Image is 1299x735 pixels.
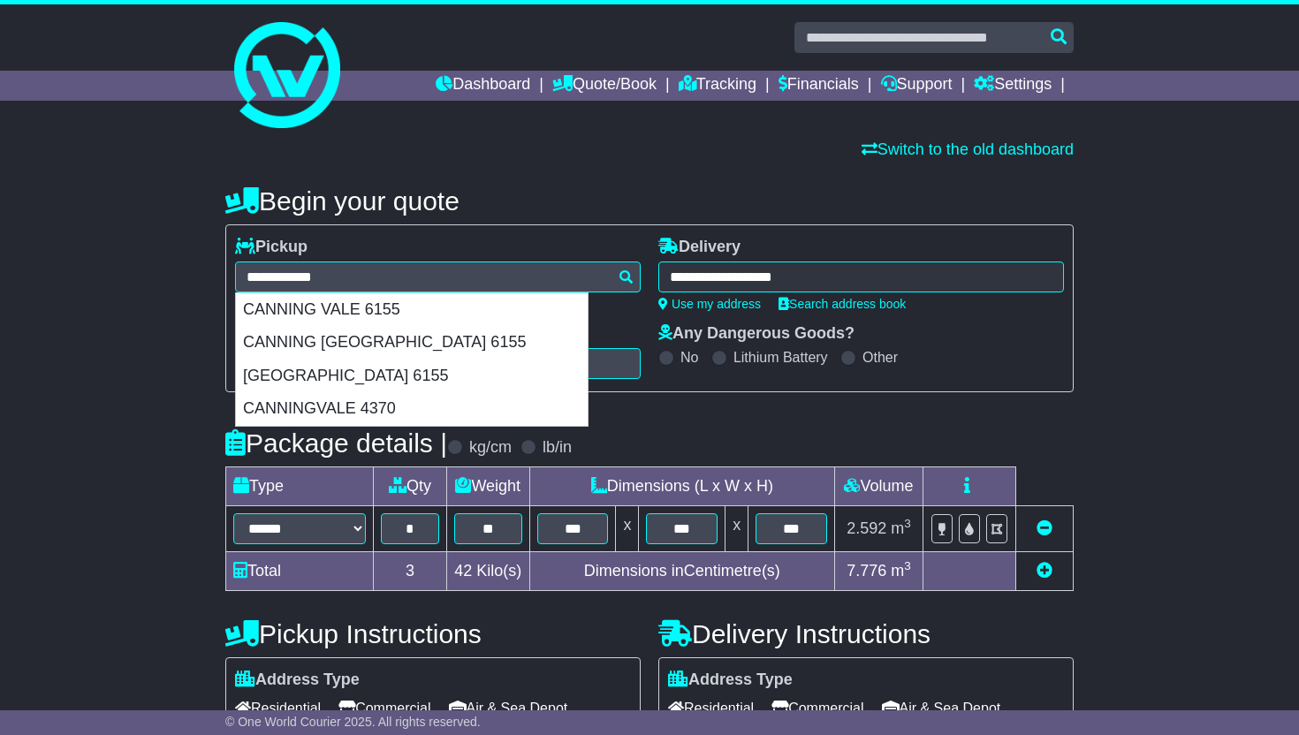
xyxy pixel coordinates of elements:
div: CANNING [GEOGRAPHIC_DATA] 6155 [236,326,588,360]
a: Tracking [679,71,756,101]
a: Search address book [779,297,906,311]
label: Pickup [235,238,308,257]
td: x [616,506,639,552]
label: Lithium Battery [733,349,828,366]
td: 3 [374,552,447,591]
td: Kilo(s) [446,552,529,591]
a: Dashboard [436,71,530,101]
label: kg/cm [469,438,512,458]
div: CANNINGVALE 4370 [236,392,588,426]
label: Delivery [658,238,741,257]
span: m [891,519,911,537]
span: 7.776 [847,562,886,580]
span: Residential [235,694,321,722]
span: Air & Sea Depot [882,694,1001,722]
label: No [680,349,698,366]
h4: Package details | [225,428,447,458]
span: Commercial [771,694,863,722]
td: Type [226,467,374,506]
td: Volume [834,467,923,506]
sup: 3 [904,559,911,572]
td: x [725,506,748,552]
div: [GEOGRAPHIC_DATA] 6155 [236,360,588,393]
td: Dimensions (L x W x H) [529,467,834,506]
td: Total [226,552,374,591]
span: Air & Sea Depot [449,694,568,722]
span: 2.592 [847,519,886,537]
span: m [891,562,911,580]
h4: Begin your quote [225,186,1074,216]
h4: Pickup Instructions [225,619,641,648]
a: Remove this item [1037,519,1052,537]
label: lb/in [543,438,572,458]
td: Dimensions in Centimetre(s) [529,552,834,591]
label: Any Dangerous Goods? [658,324,855,344]
label: Other [862,349,898,366]
label: Address Type [235,671,360,690]
sup: 3 [904,517,911,530]
span: 42 [454,562,472,580]
span: Commercial [338,694,430,722]
label: Address Type [668,671,793,690]
a: Switch to the old dashboard [862,140,1074,158]
a: Use my address [658,297,761,311]
td: Weight [446,467,529,506]
span: Residential [668,694,754,722]
a: Support [881,71,953,101]
a: Financials [779,71,859,101]
td: Qty [374,467,447,506]
span: © One World Courier 2025. All rights reserved. [225,715,481,729]
a: Settings [974,71,1052,101]
a: Add new item [1037,562,1052,580]
h4: Delivery Instructions [658,619,1074,648]
div: CANNING VALE 6155 [236,293,588,327]
a: Quote/Book [552,71,657,101]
